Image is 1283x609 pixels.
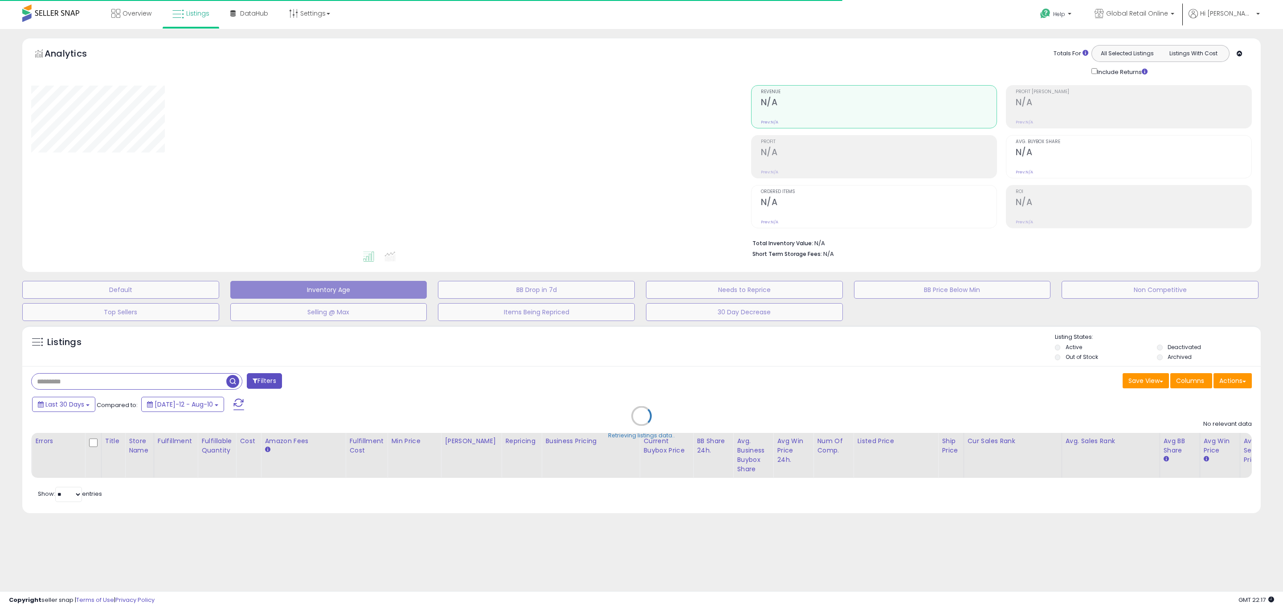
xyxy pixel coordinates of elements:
[1016,169,1033,175] small: Prev: N/A
[761,169,778,175] small: Prev: N/A
[1016,197,1251,209] h2: N/A
[45,47,104,62] h5: Analytics
[22,281,219,299] button: Default
[761,97,997,109] h2: N/A
[438,303,635,321] button: Items Being Repriced
[646,303,843,321] button: 30 Day Decrease
[1016,140,1251,144] span: Avg. Buybox Share
[1016,189,1251,194] span: ROI
[1016,147,1251,159] h2: N/A
[1160,48,1226,59] button: Listings With Cost
[761,119,778,125] small: Prev: N/A
[761,140,997,144] span: Profit
[1106,9,1168,18] span: Global Retail Online
[186,9,209,18] span: Listings
[761,197,997,209] h2: N/A
[752,237,1245,248] li: N/A
[823,250,834,258] span: N/A
[1016,119,1033,125] small: Prev: N/A
[761,147,997,159] h2: N/A
[608,432,675,440] div: Retrieving listings data..
[1016,219,1033,225] small: Prev: N/A
[1200,9,1254,18] span: Hi [PERSON_NAME]
[230,281,427,299] button: Inventory Age
[230,303,427,321] button: Selling @ Max
[761,219,778,225] small: Prev: N/A
[1040,8,1051,19] i: Get Help
[1053,10,1065,18] span: Help
[1189,9,1260,29] a: Hi [PERSON_NAME]
[752,250,822,258] b: Short Term Storage Fees:
[1062,281,1258,299] button: Non Competitive
[240,9,268,18] span: DataHub
[1033,1,1080,29] a: Help
[761,90,997,95] span: Revenue
[1054,49,1088,58] div: Totals For
[22,303,219,321] button: Top Sellers
[761,189,997,194] span: Ordered Items
[123,9,151,18] span: Overview
[1016,90,1251,95] span: Profit [PERSON_NAME]
[646,281,843,299] button: Needs to Reprice
[752,239,813,247] b: Total Inventory Value:
[1016,97,1251,109] h2: N/A
[1094,48,1160,59] button: All Selected Listings
[854,281,1051,299] button: BB Price Below Min
[1085,66,1158,76] div: Include Returns
[438,281,635,299] button: BB Drop in 7d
